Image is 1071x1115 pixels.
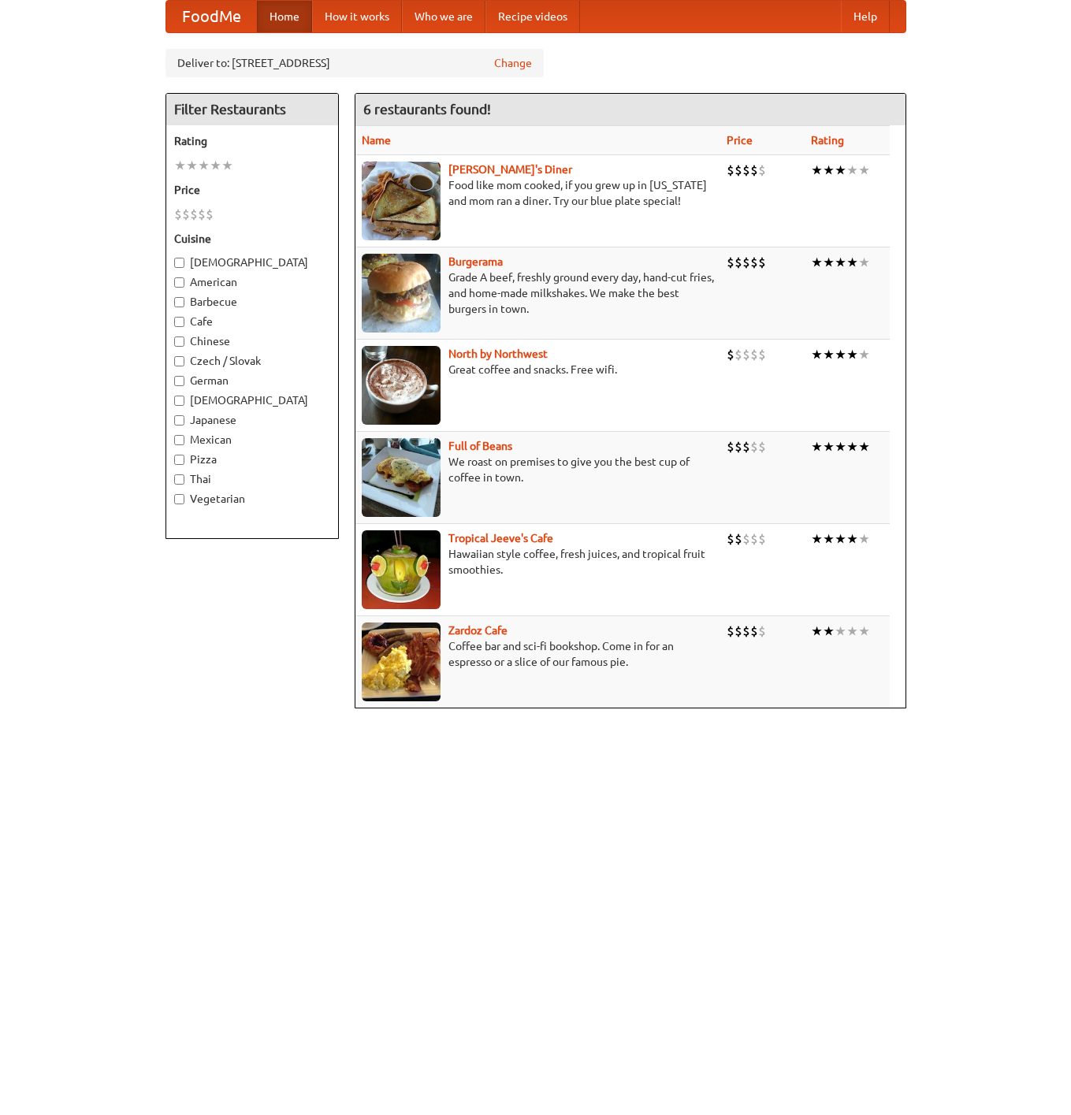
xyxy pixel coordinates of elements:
[448,624,508,637] b: Zardoz Cafe
[174,392,330,408] label: [DEMOGRAPHIC_DATA]
[174,231,330,247] h5: Cuisine
[448,348,548,360] b: North by Northwest
[846,162,858,179] li: ★
[734,254,742,271] li: $
[362,254,441,333] img: burgerama.jpg
[174,317,184,327] input: Cafe
[221,157,233,174] li: ★
[362,530,441,609] img: jeeves.jpg
[858,530,870,548] li: ★
[750,438,758,455] li: $
[362,177,714,209] p: Food like mom cooked, if you grew up in [US_STATE] and mom ran a diner. Try our blue plate special!
[174,494,184,504] input: Vegetarian
[823,438,835,455] li: ★
[742,162,750,179] li: $
[835,438,846,455] li: ★
[174,297,184,307] input: Barbecue
[402,1,485,32] a: Who we are
[174,258,184,268] input: [DEMOGRAPHIC_DATA]
[448,440,512,452] a: Full of Beans
[823,530,835,548] li: ★
[811,530,823,548] li: ★
[811,254,823,271] li: ★
[174,336,184,347] input: Chinese
[174,206,182,223] li: $
[210,157,221,174] li: ★
[198,206,206,223] li: $
[734,530,742,548] li: $
[734,438,742,455] li: $
[165,49,544,77] div: Deliver to: [STREET_ADDRESS]
[174,353,330,369] label: Czech / Slovak
[727,530,734,548] li: $
[362,438,441,517] img: beans.jpg
[742,623,750,640] li: $
[174,294,330,310] label: Barbecue
[174,182,330,198] h5: Price
[750,162,758,179] li: $
[846,346,858,363] li: ★
[174,373,330,388] label: German
[758,438,766,455] li: $
[174,471,330,487] label: Thai
[858,162,870,179] li: ★
[734,162,742,179] li: $
[750,346,758,363] li: $
[835,623,846,640] li: ★
[363,102,491,117] ng-pluralize: 6 restaurants found!
[448,532,553,544] a: Tropical Jeeve's Cafe
[186,157,198,174] li: ★
[362,269,714,317] p: Grade A beef, freshly ground every day, hand-cut fries, and home-made milkshakes. We make the bes...
[448,163,572,176] a: [PERSON_NAME]'s Diner
[174,274,330,290] label: American
[257,1,312,32] a: Home
[758,162,766,179] li: $
[823,254,835,271] li: ★
[494,55,532,71] a: Change
[742,530,750,548] li: $
[858,254,870,271] li: ★
[823,346,835,363] li: ★
[727,346,734,363] li: $
[362,638,714,670] p: Coffee bar and sci-fi bookshop. Come in for an espresso or a slice of our famous pie.
[312,1,402,32] a: How it works
[727,162,734,179] li: $
[166,1,257,32] a: FoodMe
[846,623,858,640] li: ★
[811,346,823,363] li: ★
[811,134,844,147] a: Rating
[823,162,835,179] li: ★
[758,530,766,548] li: $
[758,346,766,363] li: $
[362,134,391,147] a: Name
[174,432,330,448] label: Mexican
[362,623,441,701] img: zardoz.jpg
[174,333,330,349] label: Chinese
[174,133,330,149] h5: Rating
[174,474,184,485] input: Thai
[846,254,858,271] li: ★
[174,157,186,174] li: ★
[448,255,503,268] a: Burgerama
[835,346,846,363] li: ★
[750,530,758,548] li: $
[174,415,184,426] input: Japanese
[174,412,330,428] label: Japanese
[758,623,766,640] li: $
[742,254,750,271] li: $
[174,314,330,329] label: Cafe
[727,134,753,147] a: Price
[362,162,441,240] img: sallys.jpg
[858,346,870,363] li: ★
[835,254,846,271] li: ★
[742,346,750,363] li: $
[174,455,184,465] input: Pizza
[174,491,330,507] label: Vegetarian
[174,396,184,406] input: [DEMOGRAPHIC_DATA]
[811,438,823,455] li: ★
[174,452,330,467] label: Pizza
[198,157,210,174] li: ★
[485,1,580,32] a: Recipe videos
